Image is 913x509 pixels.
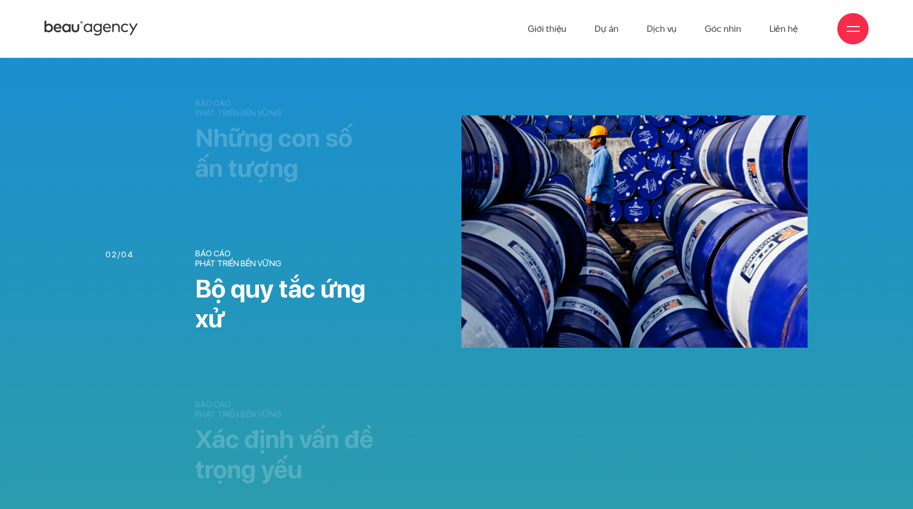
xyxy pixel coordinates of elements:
[195,248,380,268] p: báo cáo phát triển bền vững
[195,123,380,183] h3: Những con số ấn tượng
[195,98,380,118] p: báo cáo phát triển bền vững
[195,274,380,334] h3: Bộ quy tắc ứng xử
[105,250,117,259] small: 02
[105,248,134,261] div: /04
[195,399,380,419] p: báo cáo phát triển bền vững
[195,424,380,484] h3: Xác định vấn đề trọng yếu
